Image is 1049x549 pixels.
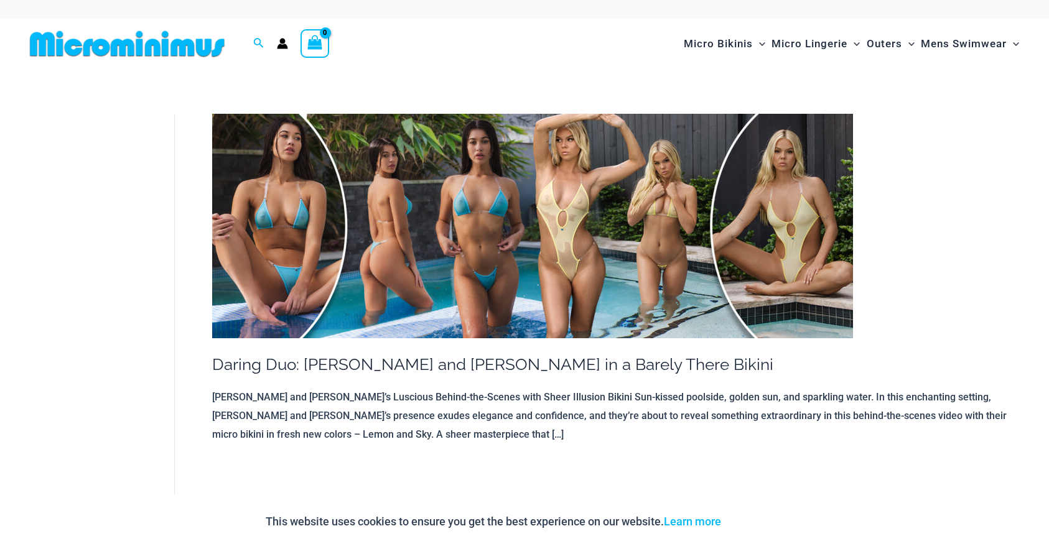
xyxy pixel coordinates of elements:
span: Menu Toggle [847,28,860,60]
a: Account icon link [277,38,288,49]
p: This website uses cookies to ensure you get the best experience on our website. [266,512,721,531]
img: MM SHOP LOGO FLAT [25,30,230,58]
nav: Site Navigation [679,23,1024,65]
span: Menu Toggle [1007,28,1019,60]
span: Micro Bikinis [684,28,753,60]
a: Watch Video [212,460,293,492]
span: Mens Swimwear [921,28,1007,60]
a: OutersMenu ToggleMenu Toggle [864,25,918,63]
span: Micro Lingerie [772,28,847,60]
p: [PERSON_NAME] and [PERSON_NAME]’s Luscious Behind-the-Scenes with Sheer Illusion Bikini Sun-kisse... [212,388,1023,443]
button: Accept [730,507,783,537]
a: Daring Duo: [PERSON_NAME] and [PERSON_NAME] in a Barely There Bikini [212,355,773,374]
a: Search icon link [253,36,264,52]
img: Microminimus Sheer Illusion in Sky and Lemon [212,114,853,338]
span: Menu Toggle [902,28,915,60]
a: Micro LingerieMenu ToggleMenu Toggle [768,25,863,63]
span: Menu Toggle [753,28,765,60]
a: Learn more [664,515,721,528]
a: View Shopping Cart, empty [301,29,329,58]
a: Mens SwimwearMenu ToggleMenu Toggle [918,25,1022,63]
span: Outers [867,28,902,60]
a: Micro BikinisMenu ToggleMenu Toggle [681,25,768,63]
